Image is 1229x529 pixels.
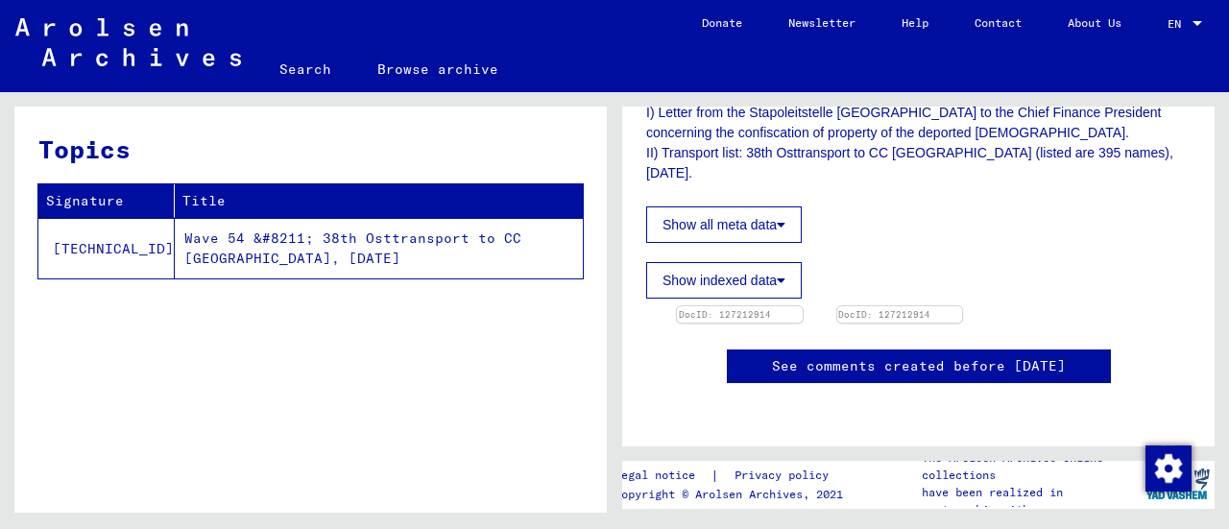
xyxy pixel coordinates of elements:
h3: Topics [38,131,582,168]
td: Wave 54 &#8211; 38th Osttransport to CC [GEOGRAPHIC_DATA], [DATE] [175,218,583,278]
th: Signature [38,184,175,218]
td: [TECHNICAL_ID] [38,218,175,278]
button: Show all meta data [646,206,802,243]
a: Privacy policy [719,466,852,486]
img: Arolsen_neg.svg [15,18,241,66]
a: Browse archive [354,46,521,92]
a: See comments created before [DATE] [772,356,1066,376]
p: Contains: I) Letter from the Stapoleitstelle [GEOGRAPHIC_DATA] to the Chief Finance President con... [646,62,1191,183]
span: EN [1168,17,1189,31]
p: Copyright © Arolsen Archives, 2021 [614,486,852,503]
img: yv_logo.png [1142,460,1214,508]
a: DocID: 127212914 [679,309,771,320]
th: Title [175,184,583,218]
a: Legal notice [614,466,711,486]
button: Show indexed data [646,262,802,299]
div: | [614,466,852,486]
a: Search [256,46,354,92]
a: DocID: 127212914 [838,309,930,320]
p: The Arolsen Archives online collections [922,449,1141,484]
p: have been realized in partnership with [922,484,1141,518]
img: Change consent [1145,445,1192,492]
